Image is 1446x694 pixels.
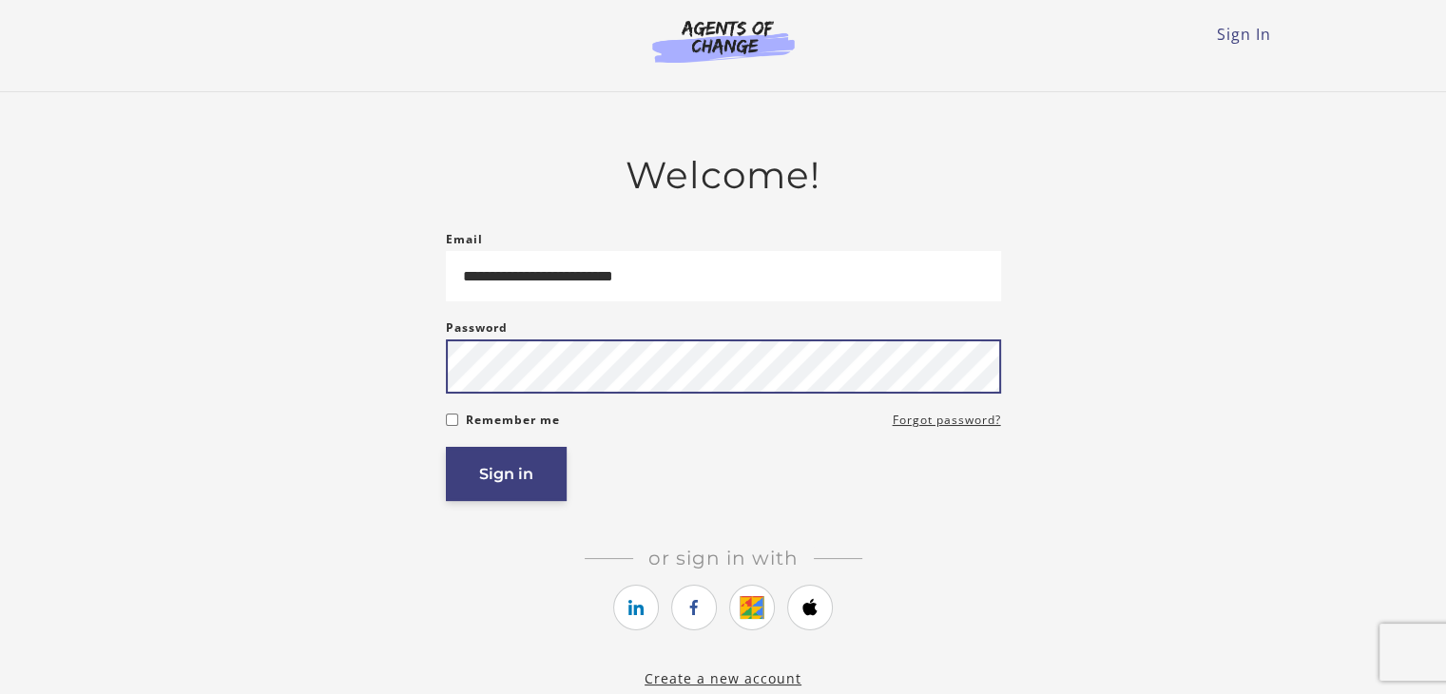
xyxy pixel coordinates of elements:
[893,409,1001,432] a: Forgot password?
[671,585,717,630] a: https://courses.thinkific.com/users/auth/facebook?ss%5Breferral%5D=&ss%5Buser_return_to%5D=&ss%5B...
[632,19,815,63] img: Agents of Change Logo
[787,585,833,630] a: https://courses.thinkific.com/users/auth/apple?ss%5Breferral%5D=&ss%5Buser_return_to%5D=&ss%5Bvis...
[466,409,560,432] label: Remember me
[446,447,567,501] button: Sign in
[729,585,775,630] a: https://courses.thinkific.com/users/auth/google?ss%5Breferral%5D=&ss%5Buser_return_to%5D=&ss%5Bvi...
[633,547,814,569] span: Or sign in with
[645,669,801,687] a: Create a new account
[613,585,659,630] a: https://courses.thinkific.com/users/auth/linkedin?ss%5Breferral%5D=&ss%5Buser_return_to%5D=&ss%5B...
[446,317,508,339] label: Password
[446,153,1001,198] h2: Welcome!
[1217,24,1271,45] a: Sign In
[446,228,483,251] label: Email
